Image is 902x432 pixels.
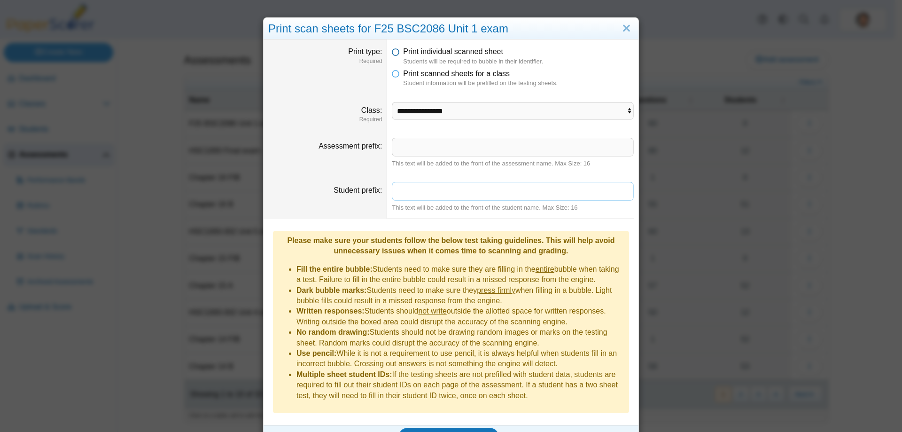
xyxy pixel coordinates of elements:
b: Use pencil: [296,349,336,357]
label: Class [361,106,382,114]
a: Close [619,21,634,37]
label: Student prefix [334,186,382,194]
b: Please make sure your students follow the below test taking guidelines. This will help avoid unne... [287,236,614,255]
label: Assessment prefix [319,142,382,150]
b: Written responses: [296,307,365,315]
u: not write [418,307,446,315]
span: Print individual scanned sheet [403,47,503,55]
u: press firmly [477,286,515,294]
dfn: Student information will be prefilled on the testing sheets. [403,79,634,87]
span: Print scanned sheets for a class [403,70,510,78]
li: Students should not be drawing random images or marks on the testing sheet. Random marks could di... [296,327,624,348]
li: If the testing sheets are not prefilled with student data, students are required to fill out thei... [296,369,624,401]
b: No random drawing: [296,328,370,336]
dfn: Required [268,116,382,124]
dfn: Students will be required to bubble in their identifier. [403,57,634,66]
div: This text will be added to the front of the student name. Max Size: 16 [392,204,634,212]
div: Print scan sheets for F25 BSC2086 Unit 1 exam [264,18,638,40]
dfn: Required [268,57,382,65]
u: entire [536,265,554,273]
li: Students need to make sure they when filling in a bubble. Light bubble fills could result in a mi... [296,285,624,306]
div: This text will be added to the front of the assessment name. Max Size: 16 [392,159,634,168]
li: Students should outside the allotted space for written responses. Writing outside the boxed area ... [296,306,624,327]
label: Print type [348,47,382,55]
b: Dark bubble marks: [296,286,366,294]
b: Multiple sheet student IDs: [296,370,392,378]
li: While it is not a requirement to use pencil, it is always helpful when students fill in an incorr... [296,348,624,369]
b: Fill the entire bubble: [296,265,373,273]
li: Students need to make sure they are filling in the bubble when taking a test. Failure to fill in ... [296,264,624,285]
